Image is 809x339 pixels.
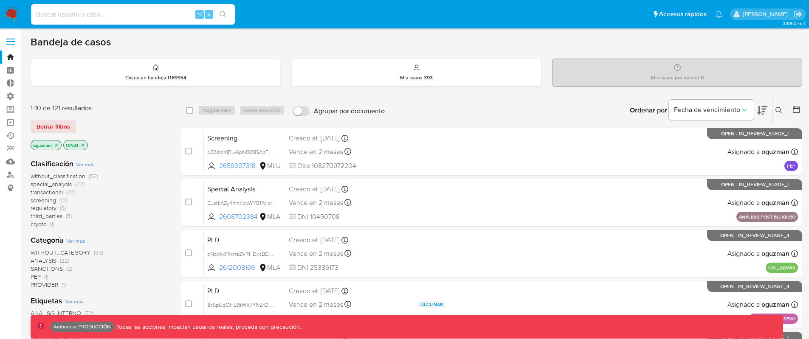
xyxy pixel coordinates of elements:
a: Salir [794,10,803,19]
span: s [208,10,210,18]
p: omar.guzman@mercadolibre.com.co [743,10,791,18]
button: search-icon [214,8,231,20]
input: Buscar usuario o caso... [31,9,235,20]
span: Accesos rápidos [659,10,707,19]
span: ⌥ [196,10,203,18]
p: Todas las acciones impactan usuarios reales, proceda con precaución. [114,323,301,331]
p: Ambiente: PRODUCCIÓN [54,325,111,328]
a: Notificaciones [715,11,722,18]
